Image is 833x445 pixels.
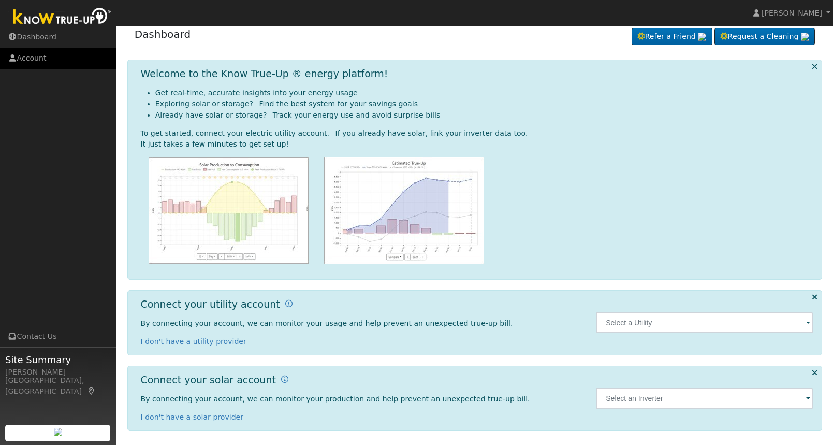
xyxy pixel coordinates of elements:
img: Know True-Up [8,6,116,29]
input: Select an Inverter [596,388,813,409]
li: Exploring solar or storage? Find the best system for your savings goals [155,98,814,109]
h1: Connect your utility account [141,298,280,310]
img: retrieve [54,428,62,436]
a: Dashboard [135,28,191,40]
a: Map [87,387,96,395]
a: Request a Cleaning [714,28,815,46]
h1: Connect your solar account [141,374,276,386]
div: It just takes a few minutes to get set up! [141,139,814,150]
img: retrieve [801,33,809,41]
span: [PERSON_NAME] [762,9,822,17]
li: Get real-time, accurate insights into your energy usage [155,88,814,98]
img: retrieve [698,33,706,41]
a: I don't have a solar provider [141,413,244,421]
div: [GEOGRAPHIC_DATA], [GEOGRAPHIC_DATA] [5,375,111,397]
span: By connecting your account, we can monitor your production and help prevent an unexpected true-up... [141,395,530,403]
span: By connecting your account, we can monitor your usage and help prevent an unexpected true-up bill. [141,319,513,327]
h1: Welcome to the Know True-Up ® energy platform! [141,68,388,80]
a: Refer a Friend [632,28,712,46]
li: Already have solar or storage? Track your energy use and avoid surprise bills [155,110,814,121]
a: I don't have a utility provider [141,337,246,346]
input: Select a Utility [596,312,813,333]
span: Site Summary [5,353,111,367]
div: To get started, connect your electric utility account. If you already have solar, link your inver... [141,128,814,139]
div: [PERSON_NAME] [5,367,111,378]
